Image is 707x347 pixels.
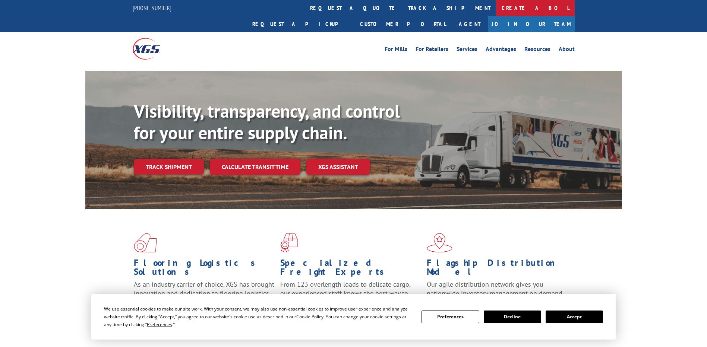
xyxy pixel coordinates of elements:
a: For Mills [385,46,407,54]
a: About [559,46,575,54]
div: Cookie Consent Prompt [91,294,616,340]
a: Join Our Team [488,16,575,32]
h1: Flagship Distribution Model [427,258,568,280]
a: Advantages [486,46,516,54]
a: Track shipment [134,159,204,175]
button: Accept [546,311,603,323]
span: As an industry carrier of choice, XGS has brought innovation and dedication to flooring logistics... [134,280,274,306]
h1: Flooring Logistics Solutions [134,258,275,280]
span: Cookie Policy [296,313,323,320]
a: [PHONE_NUMBER] [133,4,171,12]
a: Agent [451,16,488,32]
h1: Specialized Freight Experts [280,258,421,280]
span: Preferences [147,321,172,328]
a: Resources [524,46,550,54]
p: From 123 overlength loads to delicate cargo, our experienced staff knows the best way to move you... [280,280,421,313]
a: For Retailers [416,46,448,54]
a: Customer Portal [354,16,451,32]
div: We use essential cookies to make our site work. With your consent, we may also use non-essential ... [104,305,413,328]
a: Calculate transit time [210,159,300,175]
a: XGS ASSISTANT [306,159,370,175]
button: Preferences [422,311,479,323]
button: Decline [484,311,541,323]
img: xgs-icon-focused-on-flooring-red [280,233,298,252]
img: xgs-icon-total-supply-chain-intelligence-red [134,233,157,252]
span: Our agile distribution network gives you nationwide inventory management on demand. [427,280,564,297]
a: Services [457,46,477,54]
b: Visibility, transparency, and control for your entire supply chain. [134,99,400,144]
img: xgs-icon-flagship-distribution-model-red [427,233,452,252]
a: Request a pickup [247,16,354,32]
